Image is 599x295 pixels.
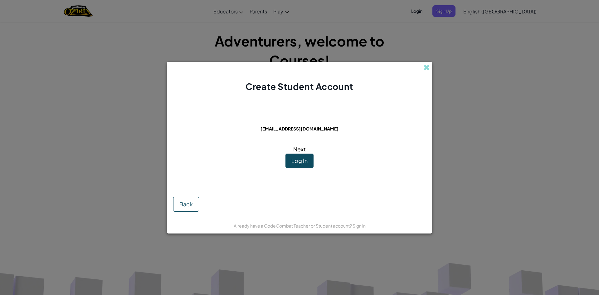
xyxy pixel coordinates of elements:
a: Sign in [353,223,366,229]
span: Log In [291,157,308,164]
span: Already have a CodeCombat Teacher or Student account? [234,223,353,229]
span: This email is already in use: [256,117,344,124]
button: Log In [285,154,314,168]
span: Next [293,145,306,153]
span: Back [179,200,193,208]
button: Back [173,197,199,212]
span: [EMAIL_ADDRESS][DOMAIN_NAME] [261,126,338,131]
span: Create Student Account [246,81,353,92]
